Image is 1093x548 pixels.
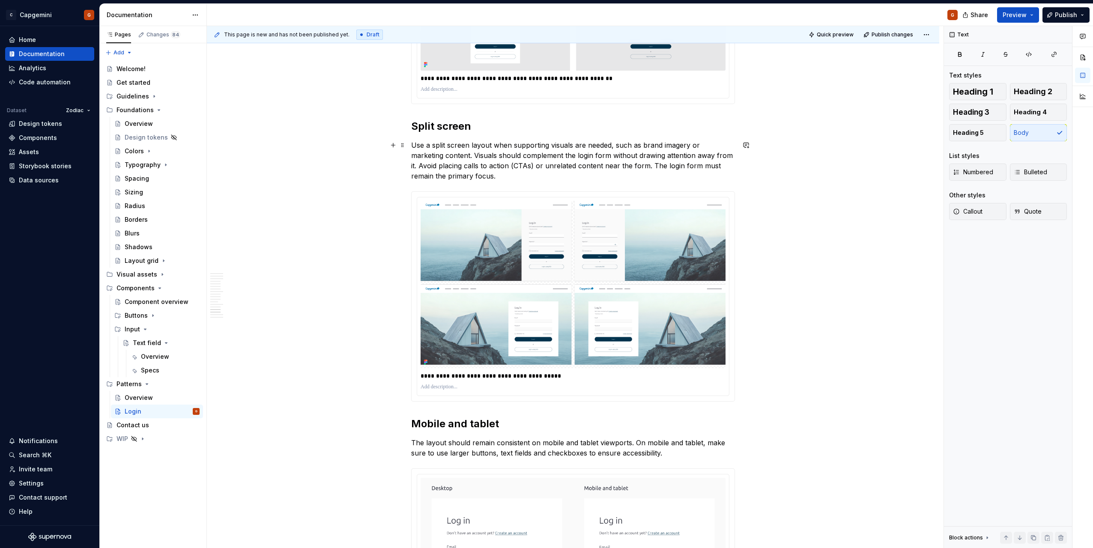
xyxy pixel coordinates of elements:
a: Get started [103,76,203,89]
button: Notifications [5,434,94,448]
div: Overview [125,393,153,402]
div: Shadows [125,243,152,251]
div: Help [19,507,33,516]
a: Analytics [5,61,94,75]
div: Radius [125,202,145,210]
a: Overview [111,117,203,131]
div: Guidelines [116,92,149,101]
a: Sizing [111,185,203,199]
div: Invite team [19,465,52,474]
span: Publish changes [872,31,913,38]
a: Overview [127,350,203,363]
span: Preview [1003,11,1027,19]
button: Search ⌘K [5,448,94,462]
button: Publish changes [861,29,917,41]
div: Home [19,36,36,44]
a: Spacing [111,172,203,185]
a: LoginG [111,405,203,418]
div: Page tree [103,62,203,446]
span: Quick preview [817,31,854,38]
span: Heading 3 [953,108,989,116]
div: Capgemini [20,11,52,19]
div: Settings [19,479,44,488]
div: Contact support [19,493,67,502]
div: Text styles [949,71,982,80]
a: Invite team [5,462,94,476]
span: Bulleted [1014,168,1047,176]
span: This page is new and has not been published yet. [224,31,349,38]
span: Heading 2 [1014,87,1052,96]
div: Assets [19,148,39,156]
a: Storybook stories [5,159,94,173]
div: Design tokens [125,133,168,142]
button: Contact support [5,491,94,504]
button: Quick preview [806,29,857,41]
button: Share [958,7,994,23]
a: Layout grid [111,254,203,268]
button: Heading 4 [1010,104,1067,121]
div: Login [125,407,141,416]
div: Patterns [103,377,203,391]
a: Settings [5,477,94,490]
div: Overview [141,352,169,361]
span: Quote [1014,207,1042,216]
a: Shadows [111,240,203,254]
div: Notifications [19,437,58,445]
button: Publish [1042,7,1090,23]
svg: Supernova Logo [28,533,71,541]
a: Code automation [5,75,94,89]
a: Design tokens [5,117,94,131]
span: 84 [171,31,180,38]
button: Bulleted [1010,164,1067,181]
div: Code automation [19,78,71,86]
div: WIP [103,432,203,446]
div: Component overview [125,298,188,306]
button: Heading 3 [949,104,1006,121]
a: Specs [127,363,203,377]
div: G [87,12,91,18]
a: Contact us [103,418,203,432]
div: Text field [133,339,161,347]
div: G [195,407,197,416]
div: Borders [125,215,148,224]
p: Use a split screen layout when supporting visuals are needed, such as brand imagery or marketing ... [411,140,735,181]
button: Heading 5 [949,124,1006,141]
div: Foundations [116,106,154,114]
span: Callout [953,207,983,216]
span: Draft [367,31,379,38]
div: Typography [125,161,161,169]
div: Changes [146,31,180,38]
div: List styles [949,152,980,160]
div: Block actions [949,532,991,544]
div: Design tokens [19,119,62,128]
span: Heading 5 [953,128,984,137]
div: Input [125,325,140,334]
div: Get started [116,78,150,87]
a: Data sources [5,173,94,187]
a: Colors [111,144,203,158]
a: Component overview [111,295,203,309]
h2: Split screen [411,119,735,133]
button: Add [103,47,135,59]
div: Welcome! [116,65,146,73]
div: Contact us [116,421,149,429]
div: Documentation [19,50,65,58]
div: Layout grid [125,256,158,265]
button: Callout [949,203,1006,220]
div: Storybook stories [19,162,72,170]
div: Overview [125,119,153,128]
button: CCapgeminiG [2,6,98,24]
div: Specs [141,366,159,375]
div: Patterns [116,380,142,388]
div: Documentation [107,11,188,19]
div: Components [103,281,203,295]
div: Block actions [949,534,983,541]
div: Components [19,134,57,142]
div: Guidelines [103,89,203,103]
a: Overview [111,391,203,405]
div: Analytics [19,64,46,72]
div: Spacing [125,174,149,183]
a: Components [5,131,94,145]
span: Publish [1055,11,1077,19]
